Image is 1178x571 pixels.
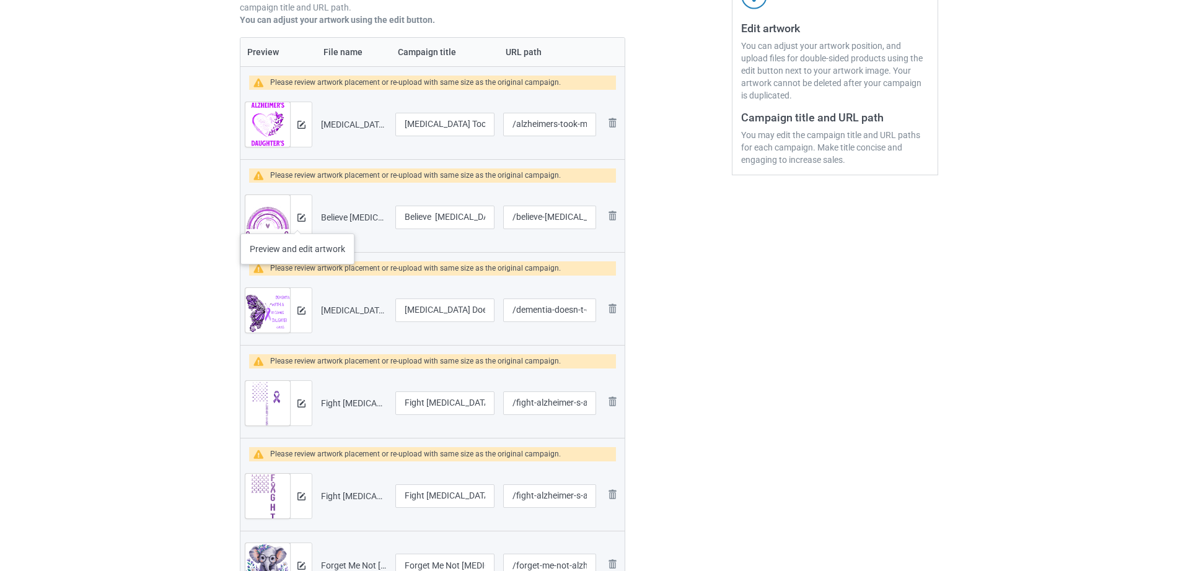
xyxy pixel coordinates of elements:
[240,15,435,25] b: You can adjust your artwork using the edit button.
[245,381,290,432] img: original.png
[270,261,561,276] div: Please review artwork placement or re-upload with same size as the original campaign.
[245,102,290,153] img: original.png
[605,115,620,130] img: svg+xml;base64,PD94bWwgdmVyc2lvbj0iMS4wIiBlbmNvZGluZz0iVVRGLTgiPz4KPHN2ZyB3aWR0aD0iMjhweCIgaGVpZ2...
[240,233,354,264] div: Preview and edit artwork
[297,121,305,129] img: svg+xml;base64,PD94bWwgdmVyc2lvbj0iMS4wIiBlbmNvZGluZz0iVVRGLTgiPz4KPHN2ZyB3aWR0aD0iMTRweCIgaGVpZ2...
[741,40,929,102] div: You can adjust your artwork position, and upload files for double-sided products using the edit b...
[605,301,620,316] img: svg+xml;base64,PD94bWwgdmVyc2lvbj0iMS4wIiBlbmNvZGluZz0iVVRGLTgiPz4KPHN2ZyB3aWR0aD0iMjhweCIgaGVpZ2...
[321,490,387,502] div: Fight [MEDICAL_DATA] Awareness USA Flag.png
[253,264,270,273] img: warning
[605,487,620,502] img: svg+xml;base64,PD94bWwgdmVyc2lvbj0iMS4wIiBlbmNvZGluZz0iVVRGLTgiPz4KPHN2ZyB3aWR0aD0iMjhweCIgaGVpZ2...
[253,450,270,459] img: warning
[321,118,387,131] div: [MEDICAL_DATA] Took Memories Daughter Love.png
[317,38,391,66] th: File name
[605,394,620,409] img: svg+xml;base64,PD94bWwgdmVyc2lvbj0iMS4wIiBlbmNvZGluZz0iVVRGLTgiPz4KPHN2ZyB3aWR0aD0iMjhweCIgaGVpZ2...
[297,214,305,222] img: svg+xml;base64,PD94bWwgdmVyc2lvbj0iMS4wIiBlbmNvZGluZz0iVVRGLTgiPz4KPHN2ZyB3aWR0aD0iMTRweCIgaGVpZ2...
[741,21,929,35] h3: Edit artwork
[297,399,305,408] img: svg+xml;base64,PD94bWwgdmVyc2lvbj0iMS4wIiBlbmNvZGluZz0iVVRGLTgiPz4KPHN2ZyB3aWR0aD0iMTRweCIgaGVpZ2...
[321,397,387,409] div: Fight [MEDICAL_DATA] Awareness USA Flag 2.png
[240,38,317,66] th: Preview
[605,208,620,223] img: svg+xml;base64,PD94bWwgdmVyc2lvbj0iMS4wIiBlbmNvZGluZz0iVVRGLTgiPz4KPHN2ZyB3aWR0aD0iMjhweCIgaGVpZ2...
[321,304,387,316] div: [MEDICAL_DATA] Doesn't Come With A Manual Daughter.png
[297,307,305,315] img: svg+xml;base64,PD94bWwgdmVyc2lvbj0iMS4wIiBlbmNvZGluZz0iVVRGLTgiPz4KPHN2ZyB3aWR0aD0iMTRweCIgaGVpZ2...
[253,78,270,87] img: warning
[245,195,290,246] img: original.png
[270,76,561,90] div: Please review artwork placement or re-upload with same size as the original campaign.
[245,474,290,525] img: original.png
[270,354,561,368] div: Please review artwork placement or re-upload with same size as the original campaign.
[245,288,290,339] img: original.png
[499,38,600,66] th: URL path
[741,110,929,124] h3: Campaign title and URL path
[391,38,499,66] th: Campaign title
[270,168,561,183] div: Please review artwork placement or re-upload with same size as the original campaign.
[253,357,270,366] img: warning
[270,447,561,461] div: Please review artwork placement or re-upload with same size as the original campaign.
[321,211,387,224] div: Believe [MEDICAL_DATA] Awareness.png
[741,129,929,166] div: You may edit the campaign title and URL paths for each campaign. Make title concise and engaging ...
[297,492,305,500] img: svg+xml;base64,PD94bWwgdmVyc2lvbj0iMS4wIiBlbmNvZGluZz0iVVRGLTgiPz4KPHN2ZyB3aWR0aD0iMTRweCIgaGVpZ2...
[297,562,305,570] img: svg+xml;base64,PD94bWwgdmVyc2lvbj0iMS4wIiBlbmNvZGluZz0iVVRGLTgiPz4KPHN2ZyB3aWR0aD0iMTRweCIgaGVpZ2...
[253,171,270,180] img: warning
